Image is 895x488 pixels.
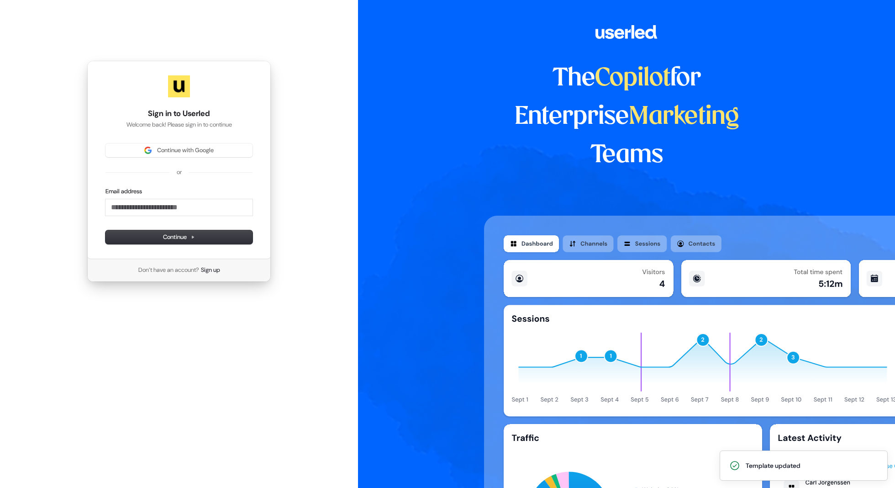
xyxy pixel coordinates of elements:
span: Continue [163,233,195,241]
p: Welcome back! Please sign in to continue [105,121,253,129]
div: Template updated [746,461,800,470]
a: Sign up [201,266,220,274]
span: Don’t have an account? [138,266,199,274]
img: Sign in with Google [144,147,152,154]
button: Sign in with GoogleContinue with Google [105,143,253,157]
button: Continue [105,230,253,244]
p: or [177,168,182,176]
span: Continue with Google [157,146,214,154]
label: Email address [105,187,142,196]
h1: The for Enterprise Teams [484,59,769,175]
h1: Sign in to Userled [105,108,253,119]
img: Userled [168,75,190,97]
span: Copilot [595,67,670,90]
span: Marketing [629,105,739,129]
